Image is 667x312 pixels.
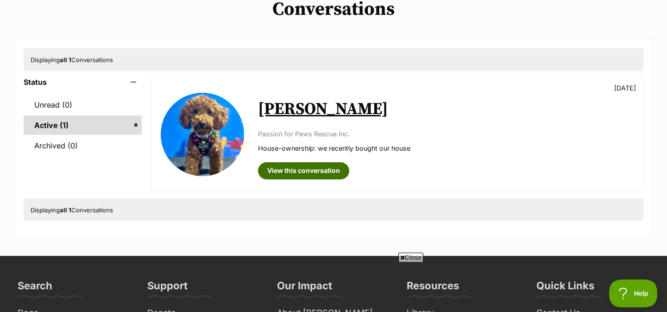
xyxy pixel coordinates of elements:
a: Archived (0) [24,136,142,155]
a: Unread (0) [24,95,142,115]
header: Status [24,78,142,86]
a: [PERSON_NAME] [258,99,388,120]
span: Close [398,253,423,262]
img: Rhett [161,93,244,176]
a: Active (1) [24,115,142,135]
span: Displaying Conversations [31,206,113,214]
p: [DATE] [614,83,636,93]
iframe: Help Scout Beacon - Open [609,280,658,307]
p: House-ownership: we recently bought our house [258,143,634,153]
a: View this conversation [258,162,349,179]
h3: Search [18,279,52,298]
strong: all 1 [60,206,71,214]
h3: Quick Links [536,279,594,298]
iframe: Advertisement [109,266,558,307]
span: Displaying Conversations [31,56,113,64]
strong: all 1 [60,56,71,64]
p: Passion for Paws Rescue Inc. [258,129,634,139]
